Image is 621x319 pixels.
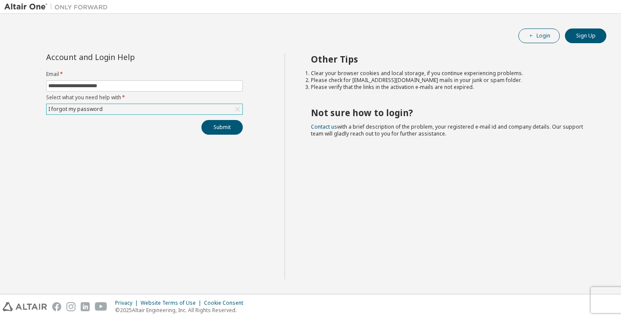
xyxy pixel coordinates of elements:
p: © 2025 Altair Engineering, Inc. All Rights Reserved. [115,306,248,314]
div: I forgot my password [47,104,242,114]
img: youtube.svg [95,302,107,311]
img: Altair One [4,3,112,11]
div: Account and Login Help [46,54,204,60]
button: Login [518,28,560,43]
div: Cookie Consent [204,300,248,306]
img: facebook.svg [52,302,61,311]
img: altair_logo.svg [3,302,47,311]
img: instagram.svg [66,302,75,311]
span: with a brief description of the problem, your registered e-mail id and company details. Our suppo... [311,123,583,137]
h2: Not sure how to login? [311,107,591,118]
div: Website Terms of Use [141,300,204,306]
img: linkedin.svg [81,302,90,311]
div: I forgot my password [47,104,104,114]
label: Select what you need help with [46,94,243,101]
li: Clear your browser cookies and local storage, if you continue experiencing problems. [311,70,591,77]
div: Privacy [115,300,141,306]
label: Email [46,71,243,78]
h2: Other Tips [311,54,591,65]
button: Submit [201,120,243,135]
a: Contact us [311,123,337,130]
li: Please verify that the links in the activation e-mails are not expired. [311,84,591,91]
li: Please check for [EMAIL_ADDRESS][DOMAIN_NAME] mails in your junk or spam folder. [311,77,591,84]
button: Sign Up [565,28,606,43]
